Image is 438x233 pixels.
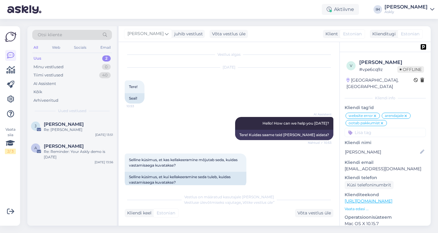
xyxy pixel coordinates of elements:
[323,31,338,37] div: Klient
[33,55,41,62] div: Uus
[343,31,362,37] span: Estonian
[44,122,84,127] span: Joonas Kurrikoff
[95,160,113,164] div: [DATE] 13:56
[345,166,426,172] p: [EMAIL_ADDRESS][DOMAIN_NAME]
[129,157,238,168] span: Selline küsimus, et kas kellakeeramine mõjutab seda, kuidas vastamisaega kuvatakse?
[384,5,434,14] a: [PERSON_NAME]Askly
[172,31,203,37] div: juhib vestlust
[349,121,380,125] span: ootab pakkumist
[102,55,111,62] div: 2
[345,128,426,137] input: Lisa tag
[73,44,88,51] div: Socials
[125,52,333,57] div: Vestlus algas
[99,44,112,51] div: Email
[95,132,113,137] div: [DATE] 13:51
[345,198,392,204] a: [URL][DOMAIN_NAME]
[5,149,16,154] div: 2 / 3
[345,159,426,166] p: Kliendi email
[345,139,426,146] p: Kliendi nimi
[345,175,426,181] p: Kliendi telefon
[401,31,419,37] span: Estonian
[127,104,149,108] span: 10:53
[385,114,404,118] span: arendajale
[345,104,426,111] p: Kliendi tag'id
[33,89,42,95] div: Kõik
[309,112,332,117] span: AI Assistent
[32,44,39,51] div: All
[33,72,63,78] div: Tiimi vestlused
[44,149,113,160] div: Re: Reminder: Your Askly demo is [DATE]
[129,84,137,89] span: Tere!
[35,124,36,128] span: J
[345,221,426,227] p: Mac OS X 10.15.7
[102,64,111,70] div: 0
[241,200,274,205] i: „Võtke vestlus üle”
[34,146,37,150] span: A
[184,200,274,205] span: Vestluse ülevõtmiseks vajutage
[58,108,86,114] span: Uued vestlused
[349,114,373,118] span: website error
[38,32,62,38] span: Otsi kliente
[308,140,332,145] span: Nähtud ✓ 10:53
[33,97,58,104] div: Arhiveeritud
[345,206,426,212] p: Vaata edasi ...
[125,65,333,70] div: [DATE]
[346,77,414,90] div: [GEOGRAPHIC_DATA], [GEOGRAPHIC_DATA]
[44,127,113,132] div: Re: [PERSON_NAME]
[322,4,359,15] div: Aktiivne
[262,121,329,125] span: Hello! How can we help you [DATE]?
[359,59,424,66] div: [PERSON_NAME]
[125,93,144,104] div: Seal!
[33,81,56,87] div: AI Assistent
[184,195,274,199] span: Vestlus on määratud kasutajale [PERSON_NAME]
[345,149,419,155] input: Lisa nimi
[99,72,111,78] div: 40
[345,192,426,198] p: Klienditeekond
[125,210,151,216] div: Kliendi keel
[421,44,426,50] img: pd
[295,209,333,217] div: Võta vestlus üle
[345,181,394,189] div: Küsi telefoninumbrit
[384,9,428,14] div: Askly
[33,64,64,70] div: Minu vestlused
[397,66,424,73] span: Offline
[359,66,397,73] div: # vpe6cq9z
[51,44,61,51] div: Web
[345,95,426,101] div: Kliendi info
[345,214,426,221] p: Operatsioonisüsteem
[125,172,246,188] div: Selline küsimus, et kui kellakeeramine seda tuleb, kuidas vastamisaega kuvatakse?
[157,210,175,216] span: Estonian
[350,63,352,68] span: v
[44,143,84,149] span: Aistė Maldaikienė
[374,5,382,14] div: IH
[370,31,396,37] div: Klienditugi
[127,30,164,37] span: [PERSON_NAME]
[5,127,16,154] div: Vaata siia
[384,5,428,9] div: [PERSON_NAME]
[235,130,333,140] div: Tere! Kuidas saame teid [PERSON_NAME] aidata?
[210,30,248,38] div: Võta vestlus üle
[5,31,16,43] img: Askly Logo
